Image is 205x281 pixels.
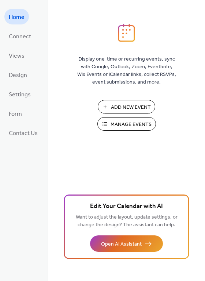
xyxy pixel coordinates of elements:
span: Open AI Assistant [101,240,142,248]
a: Views [4,47,29,63]
a: Home [4,9,29,24]
span: Design [9,70,27,81]
span: Manage Events [111,121,152,128]
span: Connect [9,31,31,42]
button: Manage Events [97,117,156,131]
button: Open AI Assistant [90,235,163,252]
span: Contact Us [9,128,38,139]
button: Add New Event [98,100,155,113]
span: Display one-time or recurring events, sync with Google, Outlook, Zoom, Eventbrite, Wix Events or ... [77,55,176,86]
span: Want to adjust the layout, update settings, or change the design? The assistant can help. [76,212,178,230]
span: Form [9,108,22,120]
img: logo_icon.svg [118,24,135,42]
a: Connect [4,28,36,44]
span: Settings [9,89,31,100]
a: Form [4,105,26,121]
span: Edit Your Calendar with AI [90,201,163,212]
a: Contact Us [4,125,42,140]
span: Add New Event [111,104,151,111]
a: Settings [4,86,35,102]
span: Home [9,12,25,23]
span: Views [9,50,25,62]
a: Design [4,67,31,82]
